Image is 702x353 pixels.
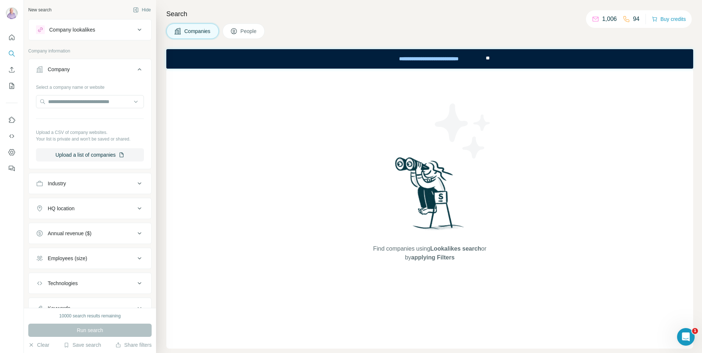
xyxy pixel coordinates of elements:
[36,148,144,161] button: Upload a list of companies
[48,280,78,287] div: Technologies
[6,63,18,76] button: Enrich CSV
[6,31,18,44] button: Quick start
[677,328,695,346] iframe: Intercom live chat
[36,81,144,91] div: Select a company name or website
[371,244,488,262] span: Find companies using or by
[59,313,120,319] div: 10000 search results remaining
[48,66,70,73] div: Company
[6,113,18,127] button: Use Surfe on LinkedIn
[115,341,152,349] button: Share filters
[166,9,693,19] h4: Search
[64,341,101,349] button: Save search
[166,49,693,69] iframe: Banner
[29,250,151,267] button: Employees (size)
[430,98,496,164] img: Surfe Illustration - Stars
[6,130,18,143] button: Use Surfe API
[411,254,455,261] span: applying Filters
[184,28,211,35] span: Companies
[29,299,151,317] button: Keywords
[36,129,144,136] p: Upload a CSV of company websites.
[633,15,640,23] p: 94
[6,47,18,60] button: Search
[602,15,617,23] p: 1,006
[29,274,151,292] button: Technologies
[28,48,152,54] p: Company information
[48,230,91,237] div: Annual revenue ($)
[692,328,698,334] span: 1
[49,26,95,33] div: Company lookalikes
[128,4,156,15] button: Hide
[6,7,18,19] img: Avatar
[6,79,18,92] button: My lists
[48,305,70,312] div: Keywords
[652,14,686,24] button: Buy credits
[29,200,151,217] button: HQ location
[6,162,18,175] button: Feedback
[48,180,66,187] div: Industry
[28,7,51,13] div: New search
[29,61,151,81] button: Company
[392,155,468,237] img: Surfe Illustration - Woman searching with binoculars
[29,175,151,192] button: Industry
[48,205,75,212] div: HQ location
[36,136,144,142] p: Your list is private and won't be saved or shared.
[29,21,151,39] button: Company lookalikes
[48,255,87,262] div: Employees (size)
[430,245,481,252] span: Lookalikes search
[29,225,151,242] button: Annual revenue ($)
[240,28,257,35] span: People
[6,146,18,159] button: Dashboard
[28,341,49,349] button: Clear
